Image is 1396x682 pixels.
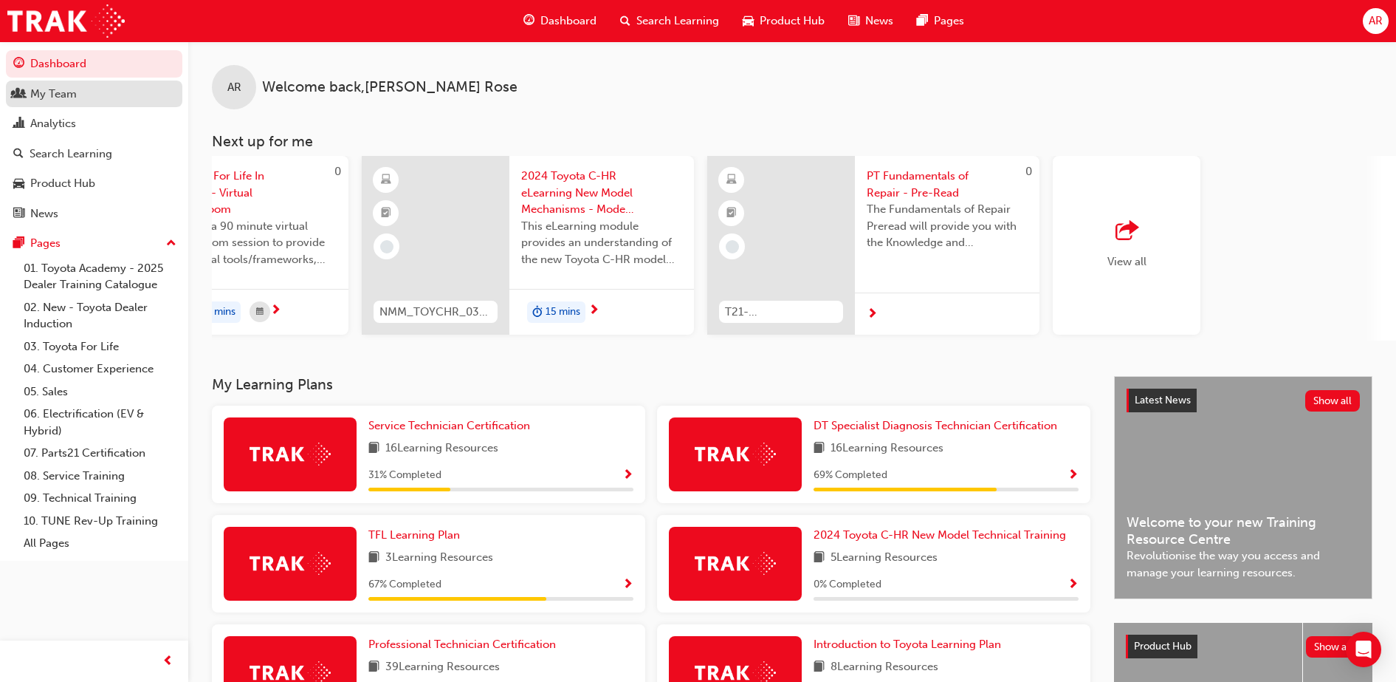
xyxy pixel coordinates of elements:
[381,171,391,190] span: learningResourceType_ELEARNING-icon
[13,117,24,131] span: chart-icon
[726,240,739,253] span: learningRecordVerb_NONE-icon
[18,381,182,403] a: 05. Sales
[1025,165,1032,178] span: 0
[1127,389,1360,412] a: Latest NewsShow all
[814,417,1063,434] a: DT Specialist Diagnosis Technician Certification
[1126,635,1361,658] a: Product HubShow all
[608,6,731,36] a: search-iconSearch Learning
[13,88,24,101] span: people-icon
[212,376,1090,393] h3: My Learning Plans
[6,47,182,230] button: DashboardMy TeamAnalyticsSearch LearningProduct HubNews
[521,168,682,218] span: 2024 Toyota C-HR eLearning New Model Mechanisms - Model Outline (Module 1)
[867,168,1028,201] span: PT Fundamentals of Repair - Pre-Read
[636,13,719,30] span: Search Learning
[622,579,633,592] span: Show Progress
[743,12,754,30] span: car-icon
[1346,632,1381,667] div: Open Intercom Messenger
[831,549,938,567] span: 5 Learning Resources
[368,576,441,593] span: 67 % Completed
[1135,394,1191,406] span: Latest News
[814,658,825,677] span: book-icon
[13,148,24,161] span: search-icon
[1134,640,1192,652] span: Product Hub
[13,237,24,250] span: pages-icon
[368,528,460,542] span: TFL Learning Plan
[814,440,825,458] span: book-icon
[546,304,580,321] span: 15 mins
[256,303,264,321] span: calendar-icon
[7,4,125,38] img: Trak
[227,79,241,96] span: AR
[814,549,825,567] span: book-icon
[368,638,556,651] span: Professional Technician Certification
[368,417,536,434] a: Service Technician Certification
[6,110,182,137] a: Analytics
[166,234,176,253] span: up-icon
[1127,548,1360,581] span: Revolutionise the way you access and manage your learning resources.
[831,440,943,458] span: 16 Learning Resources
[30,146,112,163] div: Search Learning
[176,168,337,218] span: Toyota For Life In Action - Virtual Classroom
[725,304,837,321] span: T21-PTFOR_PRE_READ
[6,140,182,168] a: Search Learning
[6,200,182,228] a: News
[13,208,24,221] span: news-icon
[1067,576,1079,594] button: Show Progress
[622,466,633,485] button: Show Progress
[1305,390,1361,412] button: Show all
[1115,221,1138,242] span: outbound-icon
[867,308,878,321] span: next-icon
[836,6,905,36] a: news-iconNews
[30,205,58,222] div: News
[262,79,518,96] span: Welcome back , [PERSON_NAME] Rose
[814,527,1072,544] a: 2024 Toyota C-HR New Model Technical Training
[1363,8,1389,34] button: AR
[6,170,182,197] a: Product Hub
[18,257,182,296] a: 01. Toyota Academy - 2025 Dealer Training Catalogue
[385,440,498,458] span: 16 Learning Resources
[18,403,182,442] a: 06. Electrification (EV & Hybrid)
[176,218,337,268] span: This is a 90 minute virtual classroom session to provide practical tools/frameworks, behaviours a...
[385,549,493,567] span: 3 Learning Resources
[1114,376,1372,599] a: Latest NewsShow allWelcome to your new Training Resource CentreRevolutionise the way you access a...
[18,296,182,335] a: 02. New - Toyota Dealer Induction
[368,419,530,432] span: Service Technician Certification
[270,304,281,318] span: next-icon
[6,50,182,78] a: Dashboard
[726,204,737,223] span: booktick-icon
[831,658,938,677] span: 8 Learning Resources
[1067,579,1079,592] span: Show Progress
[18,358,182,381] a: 04. Customer Experience
[13,58,24,71] span: guage-icon
[188,133,1396,150] h3: Next up for me
[512,6,608,36] a: guage-iconDashboard
[905,6,976,36] a: pages-iconPages
[1067,466,1079,485] button: Show Progress
[250,552,331,575] img: Trak
[814,419,1057,432] span: DT Specialist Diagnosis Technician Certification
[1067,469,1079,482] span: Show Progress
[1369,13,1383,30] span: AR
[18,510,182,533] a: 10. TUNE Rev-Up Training
[814,638,1001,651] span: Introduction to Toyota Learning Plan
[760,13,825,30] span: Product Hub
[707,156,1039,335] a: 0T21-PTFOR_PRE_READPT Fundamentals of Repair - Pre-ReadThe Fundamentals of Repair Preread will pr...
[814,467,887,484] span: 69 % Completed
[162,652,173,671] span: prev-icon
[540,13,596,30] span: Dashboard
[1107,255,1146,268] span: View all
[814,576,881,593] span: 0 % Completed
[622,469,633,482] span: Show Progress
[814,636,1007,653] a: Introduction to Toyota Learning Plan
[867,201,1028,251] span: The Fundamentals of Repair Preread will provide you with the Knowledge and Understanding to succe...
[695,552,776,575] img: Trak
[368,440,379,458] span: book-icon
[368,636,562,653] a: Professional Technician Certification
[726,171,737,190] span: learningResourceType_ELEARNING-icon
[588,304,599,318] span: next-icon
[385,658,500,677] span: 39 Learning Resources
[18,465,182,488] a: 08. Service Training
[6,230,182,257] button: Pages
[917,12,928,30] span: pages-icon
